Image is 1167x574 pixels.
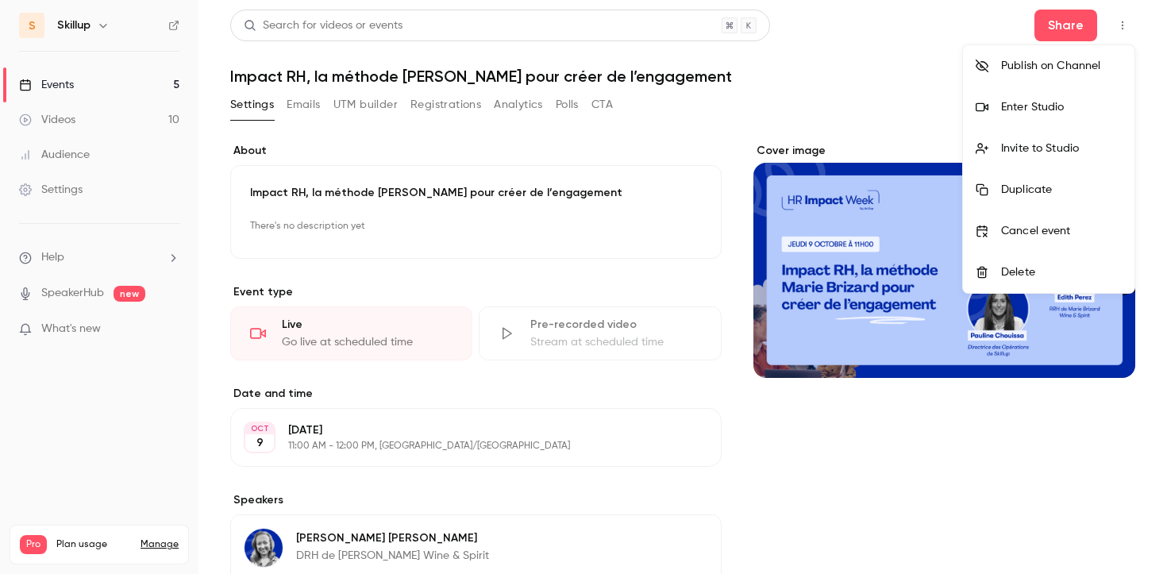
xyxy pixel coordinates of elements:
div: Duplicate [1001,182,1122,198]
div: Enter Studio [1001,99,1122,115]
div: Cancel event [1001,223,1122,239]
div: Invite to Studio [1001,141,1122,156]
div: Delete [1001,264,1122,280]
div: Publish on Channel [1001,58,1122,74]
